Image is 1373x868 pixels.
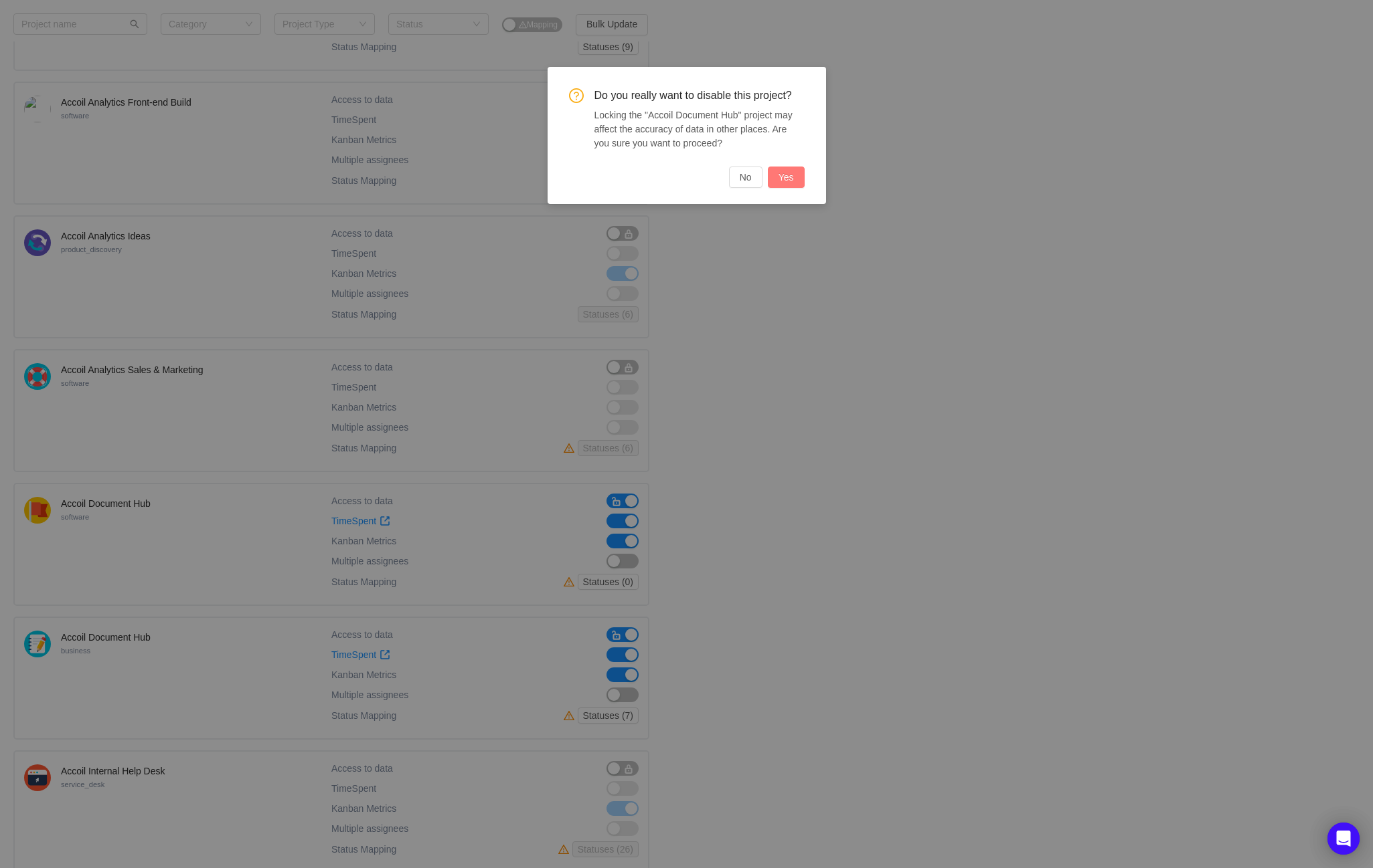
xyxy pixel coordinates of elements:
span: Do you really want to disable this project? [594,88,805,103]
i: icon: question-circle [569,88,584,103]
div: Locking the "Accoil Document Hub" project may affect the accuracy of data in other places. Are yo... [594,108,805,150]
button: Yes [768,167,805,188]
button: No [729,167,762,188]
div: Open Intercom Messenger [1327,823,1360,855]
